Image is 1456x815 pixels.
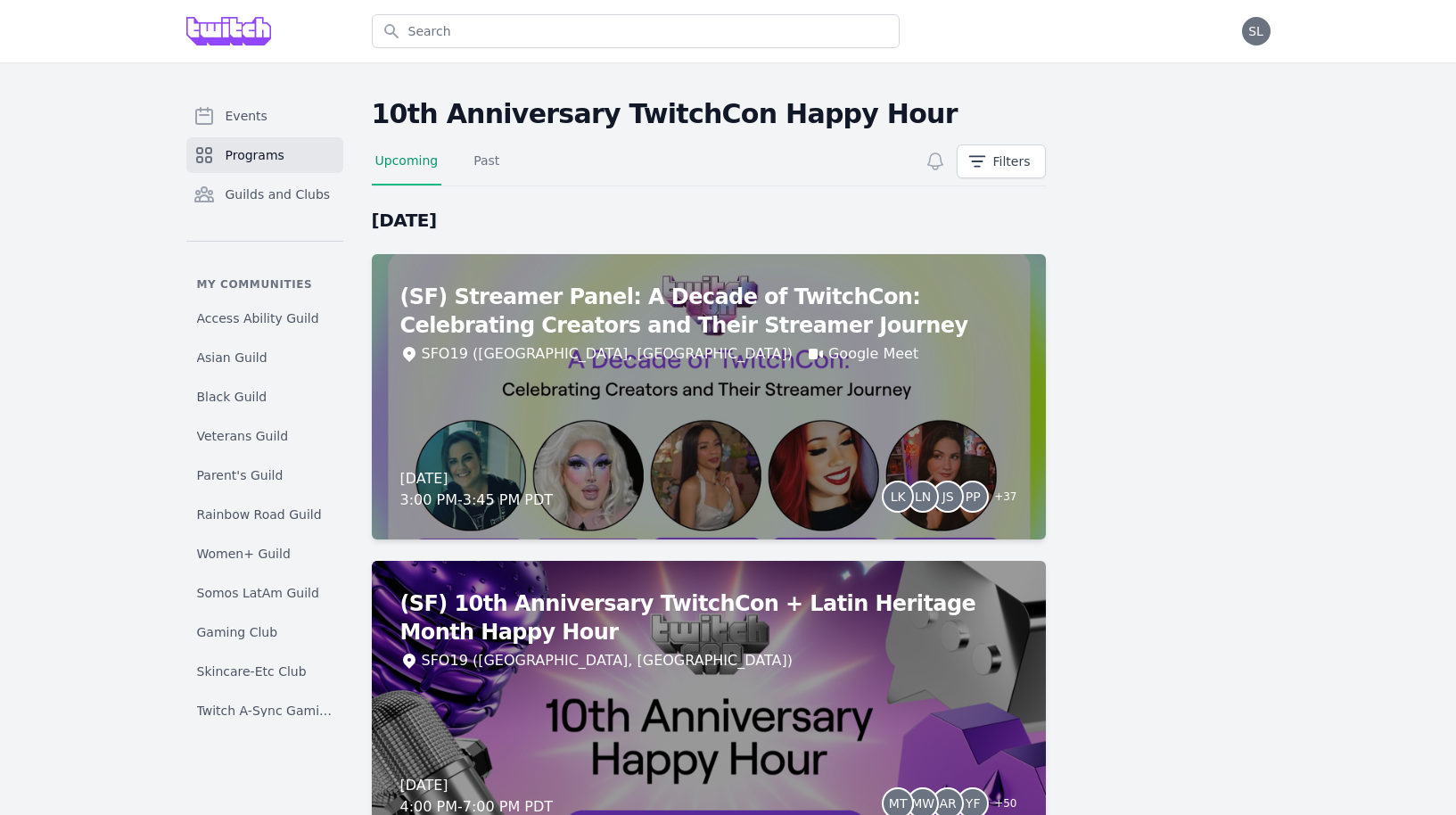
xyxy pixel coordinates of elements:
input: Search [372,14,900,48]
a: Veterans Guild [186,420,343,452]
button: Filters [957,144,1046,178]
span: LK [891,490,906,503]
span: Access Ability Guild [197,309,319,327]
span: Rainbow Road Guild [197,506,322,523]
a: Upcoming [372,152,442,185]
span: AR [940,797,957,810]
a: Access Ability Guild [186,302,343,334]
h2: (SF) Streamer Panel: A Decade of TwitchCon: Celebrating Creators and Their Streamer Journey [400,283,1017,340]
span: Women+ Guild [197,545,291,563]
img: Grove [186,17,272,45]
a: Gaming Club [186,616,343,648]
span: SL [1248,25,1263,37]
h2: [DATE] [372,208,1046,233]
span: YF [966,797,981,810]
div: SFO19 ([GEOGRAPHIC_DATA], [GEOGRAPHIC_DATA]) [422,650,793,671]
span: LN [915,490,931,503]
h2: (SF) 10th Anniversary TwitchCon + Latin Heritage Month Happy Hour [400,589,1017,646]
a: Past [470,152,503,185]
a: Skincare-Etc Club [186,655,343,687]
a: Events [186,98,343,134]
span: Asian Guild [197,349,267,366]
span: Skincare-Etc Club [197,663,307,680]
span: MW [911,797,934,810]
a: Somos LatAm Guild [186,577,343,609]
span: MT [889,797,908,810]
span: Twitch A-Sync Gaming (TAG) Club [197,702,333,720]
a: Rainbow Road Guild [186,498,343,531]
a: Asian Guild [186,342,343,374]
button: SL [1242,17,1271,45]
a: Black Guild [186,381,343,413]
button: Subscribe [921,147,950,176]
span: Events [226,107,267,125]
a: Google Meet [828,343,918,365]
span: Gaming Club [197,623,278,641]
a: Guilds and Clubs [186,177,343,212]
a: Twitch A-Sync Gaming (TAG) Club [186,695,343,727]
a: (SF) Streamer Panel: A Decade of TwitchCon: Celebrating Creators and Their Streamer JourneySFO19 ... [372,254,1046,539]
a: Programs [186,137,343,173]
a: Parent's Guild [186,459,343,491]
p: My communities [186,277,343,292]
a: Women+ Guild [186,538,343,570]
span: Guilds and Clubs [226,185,331,203]
span: Parent's Guild [197,466,284,484]
span: + 37 [983,486,1016,511]
div: [DATE] 3:00 PM - 3:45 PM PDT [400,468,554,511]
span: Veterans Guild [197,427,289,445]
span: Programs [226,146,284,164]
span: Black Guild [197,388,267,406]
span: Somos LatAm Guild [197,584,319,602]
nav: Sidebar [186,98,343,717]
span: PP [966,490,981,503]
span: JS [942,490,954,503]
h2: 10th Anniversary TwitchCon Happy Hour [372,98,1046,130]
div: SFO19 ([GEOGRAPHIC_DATA], [GEOGRAPHIC_DATA]) [422,343,793,365]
